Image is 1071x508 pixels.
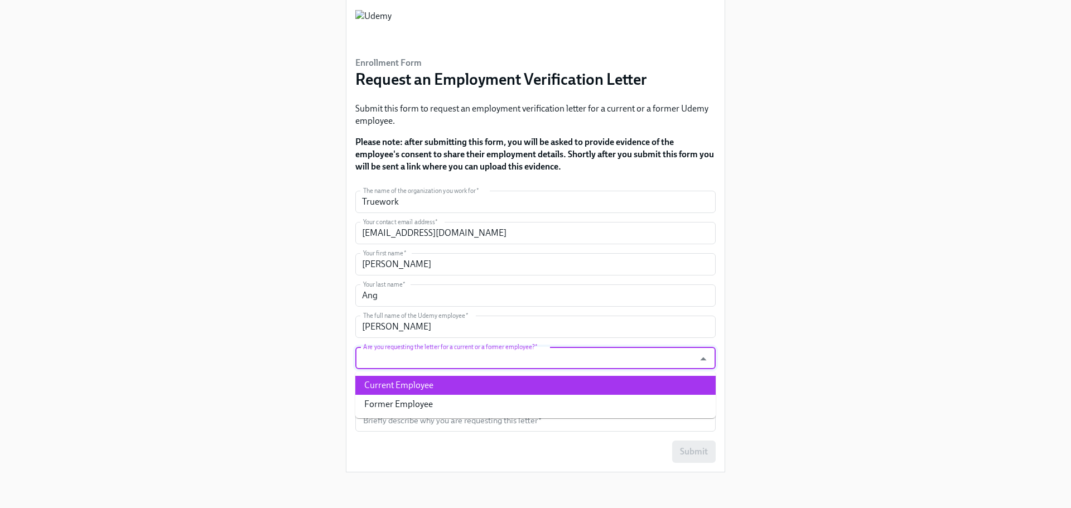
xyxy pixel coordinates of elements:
strong: Please note: after submitting this form, you will be asked to provide evidence of the employee's ... [355,137,714,172]
li: Current Employee [355,376,716,395]
li: Former Employee [355,395,716,414]
button: Close [694,350,712,367]
img: Udemy [355,10,392,43]
h3: Request an Employment Verification Letter [355,69,647,89]
p: Submit this form to request an employment verification letter for a current or a former Udemy emp... [355,103,716,127]
h6: Enrollment Form [355,57,647,69]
